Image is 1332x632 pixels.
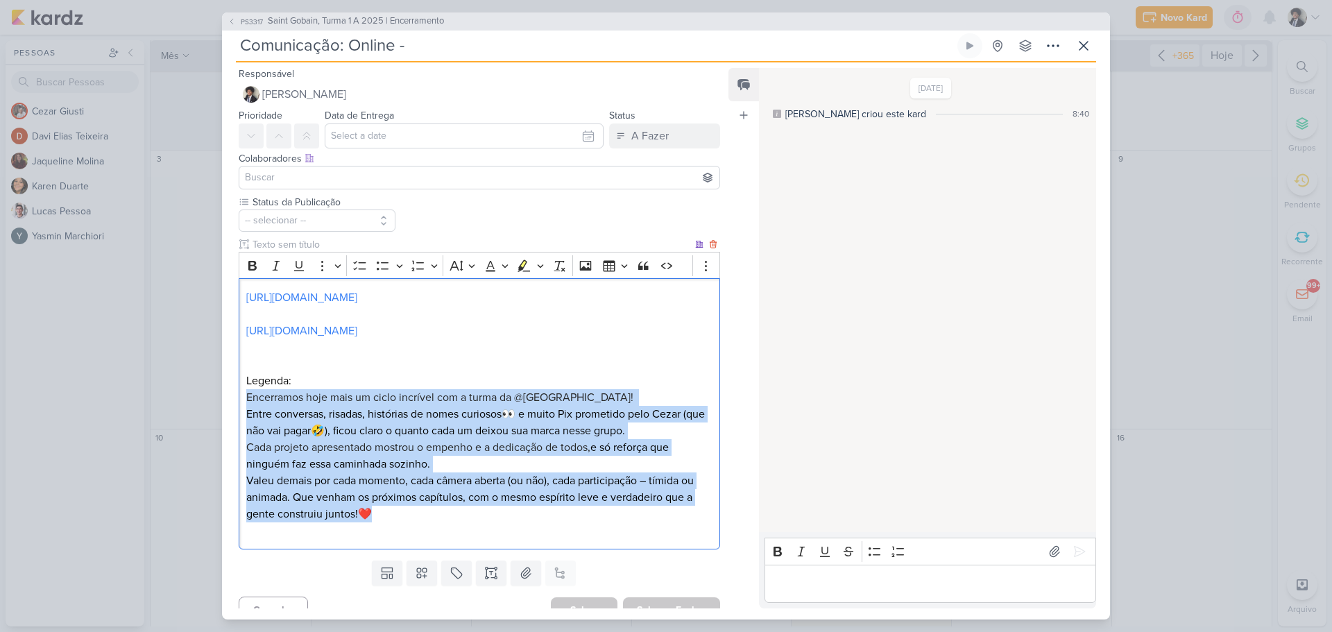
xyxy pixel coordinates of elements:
div: [PERSON_NAME] criou este kard [785,107,926,121]
div: A Fazer [631,128,669,144]
a: [URL][DOMAIN_NAME] [246,291,357,305]
span: Encerramos hoje mais um ciclo incrível com a turma da @[GEOGRAPHIC_DATA]! [246,391,633,404]
button: Cancelar [239,597,308,624]
div: Editor toolbar [239,252,720,279]
div: 8:40 [1073,108,1089,120]
p: Entre conversas, risadas, histórias de nomes curiosos👀 e muito Pix prometido pelo Cezar (que não ... [246,406,712,439]
div: Editor toolbar [765,538,1096,565]
input: Kard Sem Título [236,33,955,58]
div: Editor editing area: main [765,565,1096,603]
label: Responsável [239,68,294,80]
span: [PERSON_NAME] [262,86,346,103]
p: Valeu demais por cada momento, cada câmera aberta (ou não), cada participação – tímida ou animada... [246,472,712,522]
input: Texto sem título [250,237,692,252]
label: Status [609,110,635,121]
label: Prioridade [239,110,282,121]
input: Select a date [325,123,604,148]
p: Legenda: [246,373,712,389]
div: Editor editing area: main [239,278,720,549]
button: [PERSON_NAME] [239,82,720,107]
label: Data de Entrega [325,110,394,121]
label: Status da Publicação [251,195,395,210]
a: [URL][DOMAIN_NAME] [246,324,357,338]
div: Ligar relógio [964,40,975,51]
span: Cada projeto apresentado mostrou o empenho e a dedicação de todos, [246,441,590,454]
p: e só reforça que ninguém faz essa caminhada sozinho. [246,439,712,472]
button: A Fazer [609,123,720,148]
button: -- selecionar -- [239,210,395,232]
div: Colaboradores [239,151,720,166]
img: Pedro Luahn Simões [243,86,259,103]
input: Buscar [242,169,717,186]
